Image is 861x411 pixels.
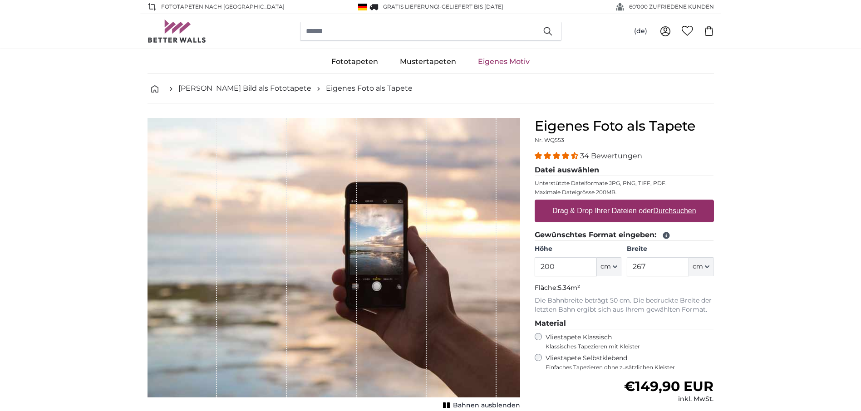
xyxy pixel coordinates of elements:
[624,395,713,404] div: inkl. MwSt.
[535,230,714,241] legend: Gewünschtes Format eingeben:
[535,165,714,176] legend: Datei auswählen
[453,401,520,410] span: Bahnen ausblenden
[546,364,714,371] span: Einfaches Tapezieren ohne zusätzlichen Kleister
[535,137,564,143] span: Nr. WQ553
[627,245,713,254] label: Breite
[535,180,714,187] p: Unterstützte Dateiformate JPG, PNG, TIFF, PDF.
[624,378,713,395] span: €149,90 EUR
[627,23,654,39] button: (de)
[600,262,611,271] span: cm
[546,333,706,350] label: Vliestapete Klassisch
[358,4,367,10] img: Deutschland
[558,284,580,292] span: 5.34m²
[178,83,311,94] a: [PERSON_NAME] Bild als Fototapete
[689,257,713,276] button: cm
[535,118,714,134] h1: Eigenes Foto als Tapete
[161,3,285,11] span: Fototapeten nach [GEOGRAPHIC_DATA]
[653,207,696,215] u: Durchsuchen
[549,202,700,220] label: Drag & Drop Ihrer Dateien oder
[442,3,503,10] span: Geliefert bis [DATE]
[535,189,714,196] p: Maximale Dateigrösse 200MB.
[546,354,714,371] label: Vliestapete Selbstklebend
[326,83,413,94] a: Eigenes Foto als Tapete
[535,152,580,160] span: 4.32 stars
[148,20,207,43] img: Betterwalls
[535,318,714,329] legend: Material
[467,50,541,73] a: Eigenes Motiv
[383,3,439,10] span: GRATIS Lieferung!
[535,245,621,254] label: Höhe
[535,284,714,293] p: Fläche:
[148,74,714,103] nav: breadcrumbs
[580,152,642,160] span: 34 Bewertungen
[693,262,703,271] span: cm
[597,257,621,276] button: cm
[439,3,503,10] span: -
[320,50,389,73] a: Fototapeten
[389,50,467,73] a: Mustertapeten
[535,296,714,314] p: Die Bahnbreite beträgt 50 cm. Die bedruckte Breite der letzten Bahn ergibt sich aus Ihrem gewählt...
[546,343,706,350] span: Klassisches Tapezieren mit Kleister
[629,3,714,11] span: 60'000 ZUFRIEDENE KUNDEN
